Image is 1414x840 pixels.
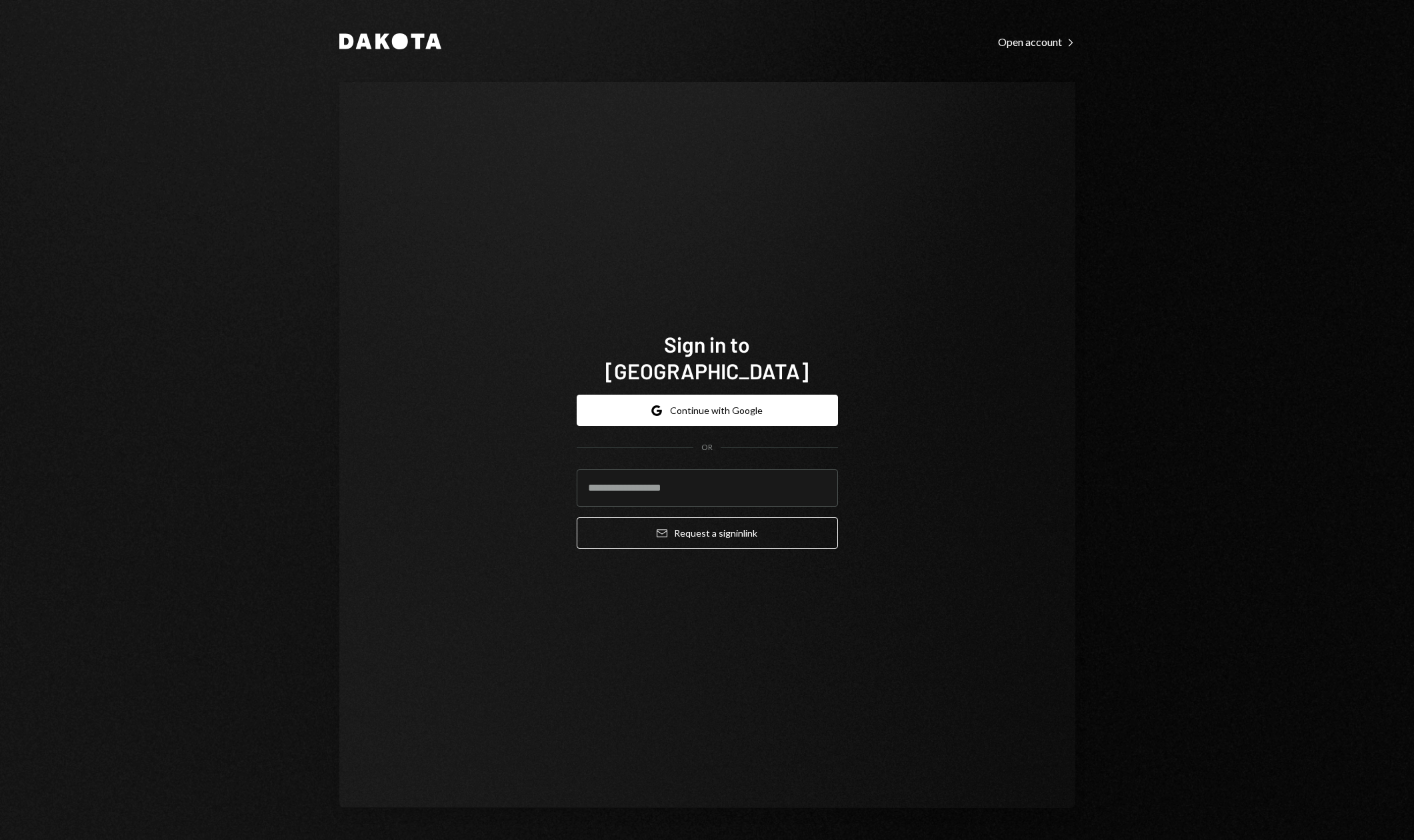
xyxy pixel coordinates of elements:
[998,34,1075,49] a: Open account
[577,517,838,549] button: Request a signinlink
[701,442,713,453] div: OR
[577,331,838,384] h1: Sign in to [GEOGRAPHIC_DATA]
[998,35,1075,49] div: Open account
[577,395,838,426] button: Continue with Google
